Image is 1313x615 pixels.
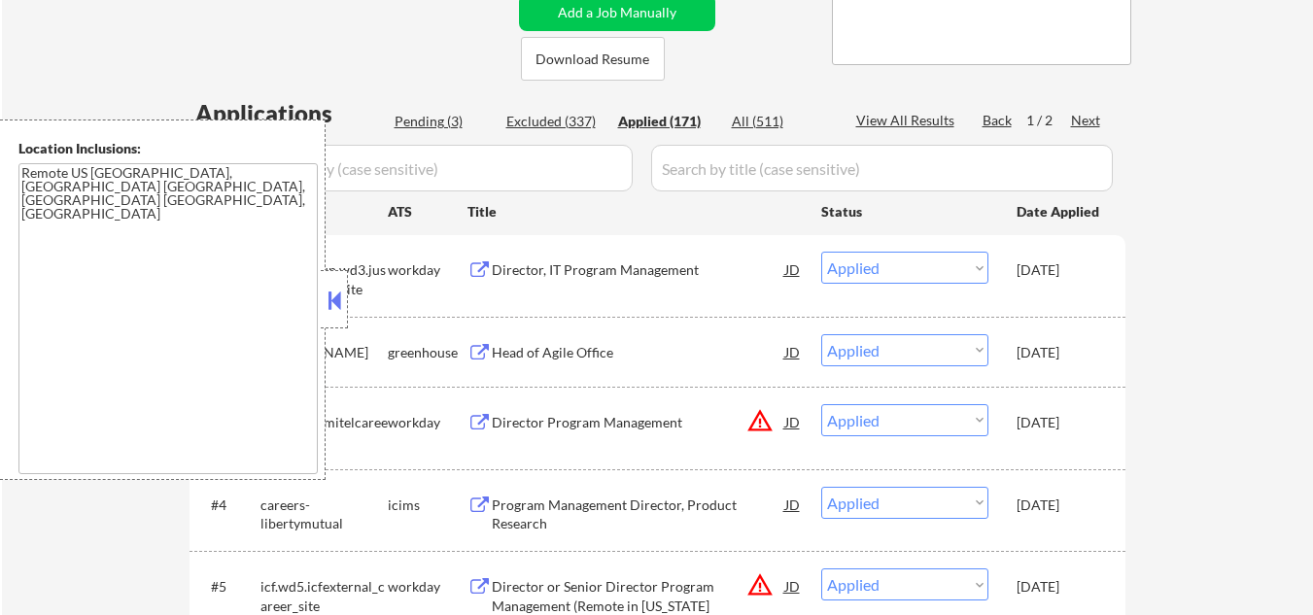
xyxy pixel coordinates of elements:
div: Excluded (337) [506,112,604,131]
div: Pending (3) [395,112,492,131]
div: Head of Agile Office [492,343,785,362]
div: 1 / 2 [1026,111,1071,130]
div: Title [467,202,803,222]
div: ATS [388,202,467,222]
div: Applications [195,102,388,125]
div: JD [783,252,803,287]
div: workday [388,260,467,280]
div: [DATE] [1017,577,1102,597]
div: Next [1071,111,1102,130]
div: workday [388,413,467,432]
div: #5 [211,577,245,597]
div: Date Applied [1017,202,1102,222]
div: View All Results [856,111,960,130]
input: Search by company (case sensitive) [195,145,633,191]
div: Status [821,193,988,228]
button: warning_amber [746,407,774,434]
div: Program Management Director, Product Research [492,495,785,533]
div: greenhouse [388,343,467,362]
div: JD [783,568,803,603]
div: icims [388,495,467,515]
div: All (511) [732,112,829,131]
div: Director Program Management [492,413,785,432]
button: warning_amber [746,571,774,598]
div: Director, IT Program Management [492,260,785,280]
div: #4 [211,495,245,515]
div: JD [783,334,803,369]
button: Download Resume [521,37,665,81]
div: [DATE] [1017,260,1102,280]
div: [DATE] [1017,343,1102,362]
div: JD [783,404,803,439]
div: icf.wd5.icfexternal_career_site [260,577,388,615]
input: Search by title (case sensitive) [651,145,1113,191]
div: Back [983,111,1014,130]
div: Applied (171) [618,112,715,131]
div: [DATE] [1017,413,1102,432]
div: careers-libertymutual [260,495,388,533]
div: [DATE] [1017,495,1102,515]
div: workday [388,577,467,597]
div: Location Inclusions: [18,139,318,158]
div: JD [783,487,803,522]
